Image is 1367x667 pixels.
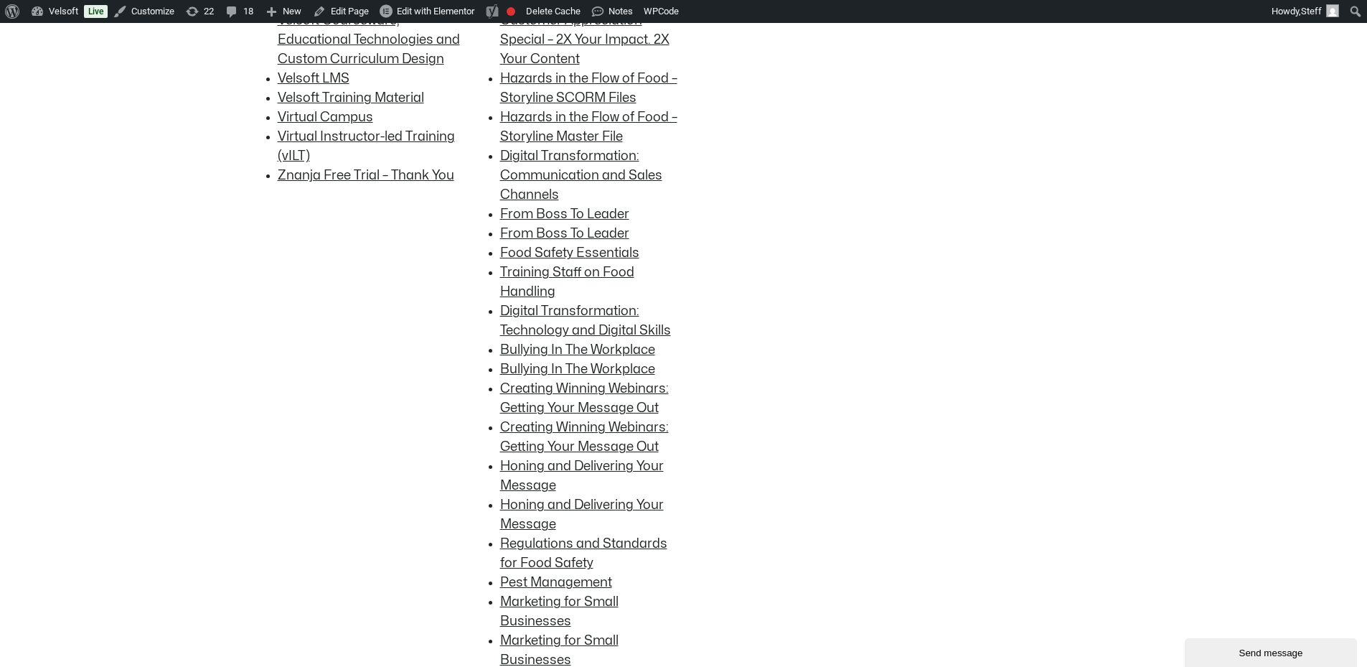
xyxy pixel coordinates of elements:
[278,14,460,65] a: Velsoft Courseware, Educational Technologies and Custom Curriculum Design
[278,111,373,123] a: Virtual Campus
[278,92,424,104] a: Velsoft Training Material
[500,305,671,337] a: Digital Transformation: Technology and Digital Skills
[500,208,629,220] a: From Boss To Leader
[1301,6,1322,17] span: Steff
[500,73,677,104] a: Hazards in the Flow of Food – Storyline SCORM Files
[507,7,515,16] div: Focus keyphrase not set
[278,131,455,162] a: Virtual Instructor-led Training (vILT)
[500,14,670,65] a: Customer Appreciation Special – 2X Your Impact. 2X Your Content
[278,169,454,182] a: Znanja Free Trial – Thank You
[1185,635,1360,667] iframe: chat widget
[500,363,655,376] a: Bullying In The Workplace
[500,111,677,143] a: Hazards in the Flow of Food – Storyline Master File
[500,499,664,531] a: Honing and Delivering Your Message
[500,460,664,492] a: Honing and Delivering Your Message
[500,266,634,298] a: Training Staff on Food Handling
[278,73,349,85] a: Velsoft LMS
[500,383,669,414] a: Creating Winning Webinars: Getting Your Message Out
[84,5,108,18] a: Live
[500,421,669,453] a: Creating Winning Webinars: Getting Your Message Out
[500,635,619,666] a: Marketing for Small Businesses
[500,228,629,240] a: From Boss To Leader
[500,247,639,259] a: Food Safety Essentials
[500,150,662,201] a: Digital Transformation: Communication and Sales Channels
[500,577,612,589] a: Pest Management
[500,538,667,569] a: Regulations and Standards for Food Safety
[500,596,619,628] a: Marketing for Small Businesses
[397,6,474,17] span: Edit with Elementor
[500,344,655,356] a: Bullying In The Workplace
